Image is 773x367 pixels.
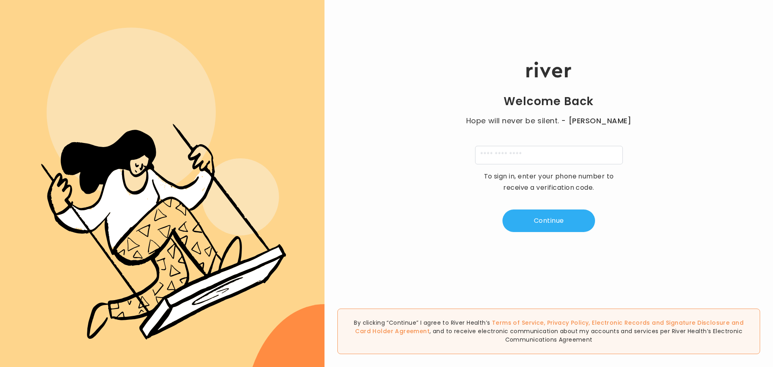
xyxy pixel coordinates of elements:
[337,309,760,354] div: By clicking “Continue” I agree to River Health’s
[430,327,742,344] span: , and to receive electronic communication about my accounts and services per River Health’s Elect...
[502,209,595,232] button: Continue
[561,115,631,126] span: - [PERSON_NAME]
[592,319,730,327] a: Electronic Records and Signature Disclosure
[355,319,744,335] span: , , and
[478,171,619,193] p: To sign in, enter your phone number to receive a verification code.
[547,319,589,327] a: Privacy Policy
[504,94,594,109] h1: Welcome Back
[458,115,639,126] p: Hope will never be silent.
[355,327,430,335] a: Card Holder Agreement
[492,319,544,327] a: Terms of Service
